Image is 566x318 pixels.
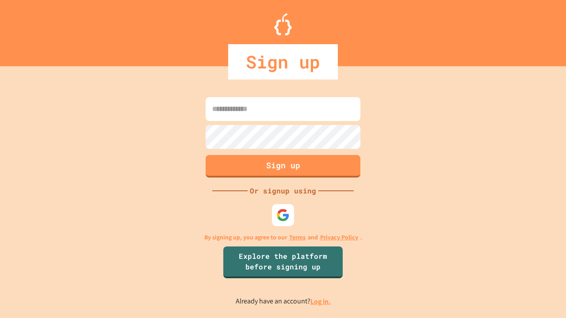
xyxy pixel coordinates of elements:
[236,296,331,307] p: Already have an account?
[228,44,338,79] div: Sign up
[289,233,306,242] a: Terms
[204,233,362,242] p: By signing up, you agree to our and .
[529,283,557,309] iframe: chat widget
[206,155,360,178] button: Sign up
[320,233,358,242] a: Privacy Policy
[223,246,343,278] a: Explore the platform before signing up
[274,13,292,35] img: Logo.svg
[248,185,318,196] div: Or signup using
[310,297,331,306] a: Log in.
[276,208,290,222] img: google-icon.svg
